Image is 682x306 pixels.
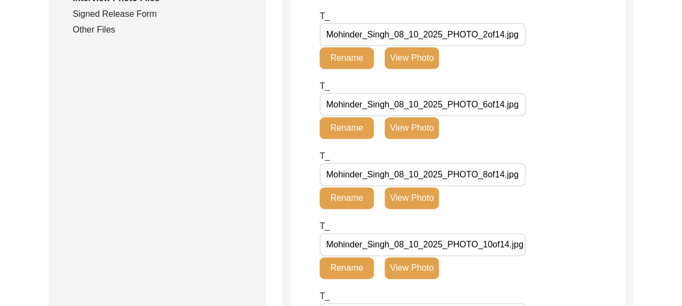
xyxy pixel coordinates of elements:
div: Other Files [73,23,253,36]
span: T_ [320,291,330,301]
button: View Photo [385,187,439,209]
button: Rename [320,117,374,139]
span: T_ [320,81,330,91]
span: T_ [320,221,330,231]
span: T_ [320,11,330,21]
button: View Photo [385,117,439,139]
button: View Photo [385,257,439,279]
span: T_ [320,151,330,161]
button: Rename [320,187,374,209]
div: Signed Release Form [73,8,253,21]
button: Rename [320,257,374,279]
button: Rename [320,47,374,69]
button: View Photo [385,47,439,69]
